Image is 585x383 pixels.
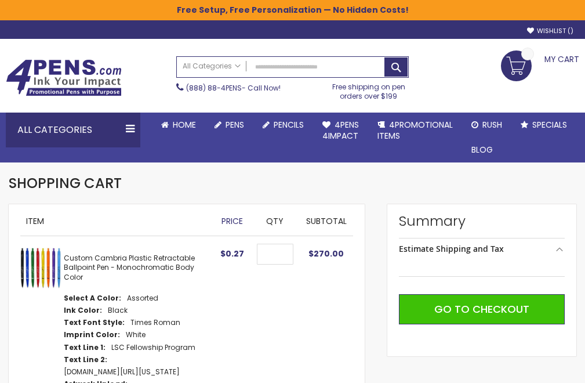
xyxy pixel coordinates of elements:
[313,113,368,149] a: 4Pens4impact
[64,330,120,339] dt: Imprint Color
[177,57,246,76] a: All Categories
[532,119,567,131] span: Specials
[368,113,462,149] a: 4PROMOTIONALITEMS
[111,343,195,352] dd: LSC Fellowship Program
[205,113,253,138] a: Pens
[64,306,102,315] dt: Ink Color
[6,59,122,96] img: 4Pens Custom Pens and Promotional Products
[329,78,409,101] div: Free shipping on pen orders over $199
[226,119,244,131] span: Pens
[462,113,511,138] a: Rush
[306,215,347,227] span: Subtotal
[274,119,304,131] span: Pencils
[434,302,529,316] span: Go to Checkout
[399,243,504,254] strong: Estimate Shipping and Tax
[64,318,125,327] dt: Text Font Style
[64,294,121,303] dt: Select A Color
[471,144,493,156] span: Blog
[399,212,565,230] strong: Summary
[64,367,180,377] dd: [DOMAIN_NAME][URL][US_STATE]
[152,113,205,138] a: Home
[266,215,284,227] span: Qty
[64,253,195,281] a: Custom Cambria Plastic Retractable Ballpoint Pen - Monochromatic Body Color
[511,113,576,138] a: Specials
[20,248,61,288] img: Custom Cambria Plastic Retractable Ballpoint Pen - Monochromatic Body Color-Assorted
[9,174,122,193] span: Shopping Cart
[6,113,140,147] div: All Categories
[130,318,180,327] dd: Times Roman
[462,138,502,162] a: Blog
[26,215,44,227] span: Item
[377,119,453,142] span: 4PROMOTIONAL ITEMS
[399,294,565,324] button: Go to Checkout
[220,248,244,259] span: $0.27
[173,119,196,131] span: Home
[183,62,241,71] span: All Categories
[322,119,359,142] span: 4Pens 4impact
[64,355,107,364] dt: Text Line 2
[126,330,146,339] dd: White
[482,119,502,131] span: Rush
[64,343,106,352] dt: Text Line 1
[108,306,128,315] dd: Black
[186,83,281,93] span: - Call Now!
[308,248,344,259] span: $270.00
[253,113,313,138] a: Pencils
[127,294,158,303] dd: Assorted
[186,83,242,93] a: (888) 88-4PENS
[527,27,573,35] a: Wishlist
[221,215,243,227] span: Price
